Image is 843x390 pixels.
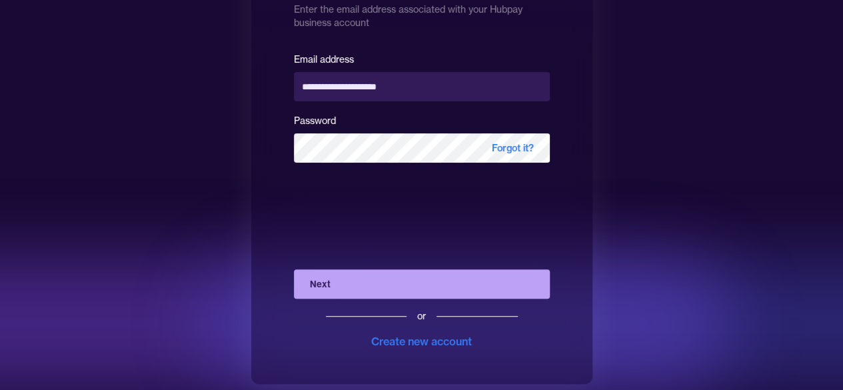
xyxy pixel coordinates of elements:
label: Email address [294,53,354,65]
button: Next [294,269,550,299]
span: Forgot it? [476,133,550,163]
div: Create new account [371,333,472,349]
label: Password [294,115,336,127]
div: or [417,309,426,323]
